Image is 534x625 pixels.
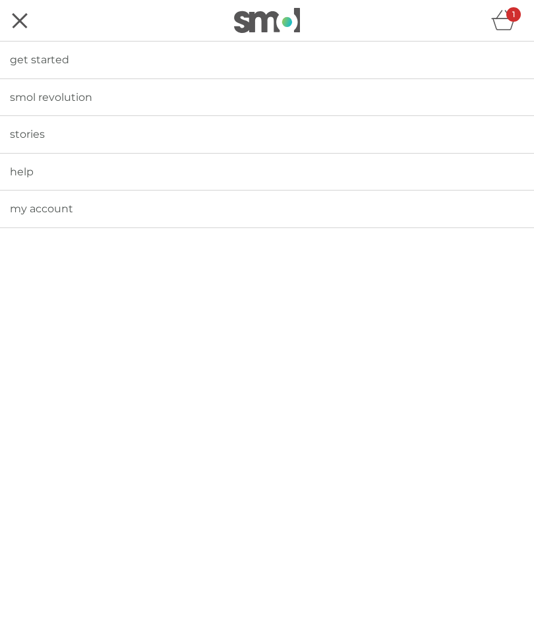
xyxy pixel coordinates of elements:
[10,202,73,215] span: my account
[234,8,300,33] img: smol
[491,7,524,34] div: basket
[10,91,92,104] span: smol revolution
[10,128,45,140] span: stories
[10,165,34,178] span: help
[10,15,30,26] button: menu
[10,53,69,66] span: get started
